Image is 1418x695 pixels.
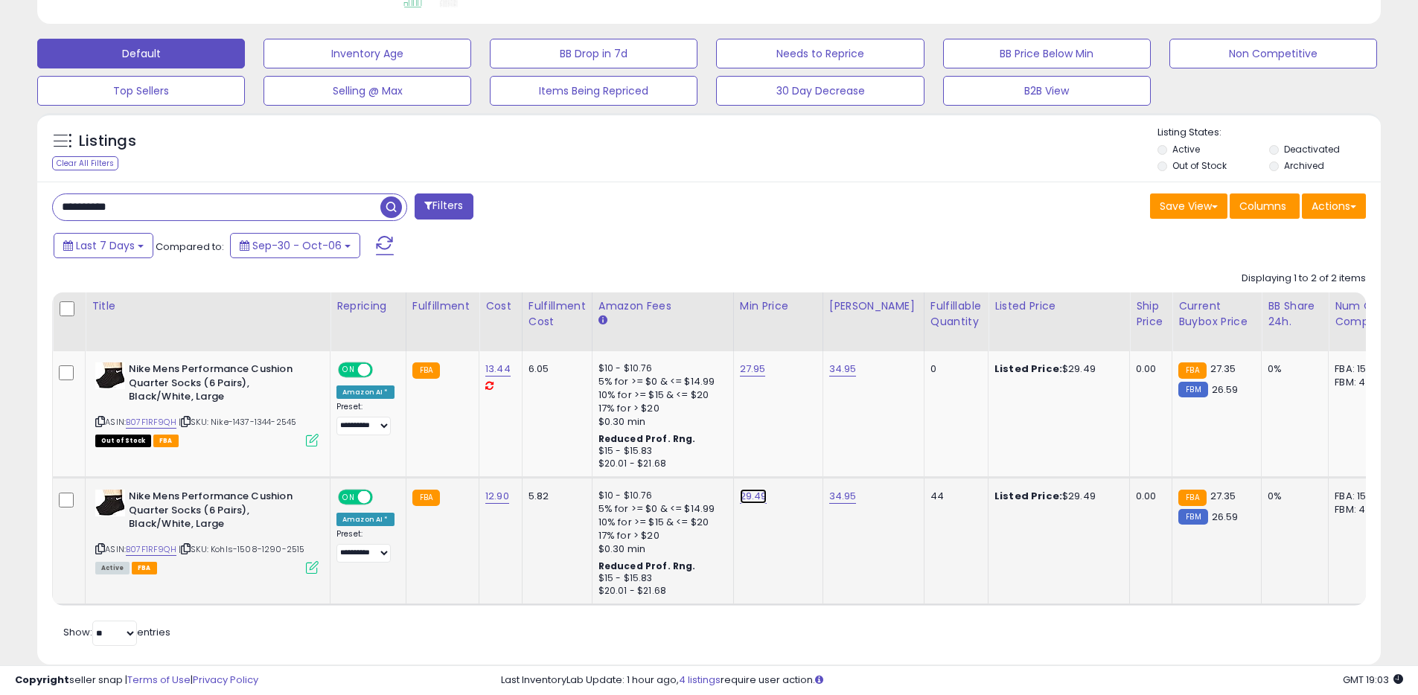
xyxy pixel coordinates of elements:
a: 34.95 [829,489,857,504]
b: Reduced Prof. Rng. [598,560,696,572]
div: $15 - $15.83 [598,445,722,458]
small: FBA [412,362,440,379]
div: Amazon AI * [336,513,395,526]
button: Last 7 Days [54,233,153,258]
div: Displaying 1 to 2 of 2 items [1242,272,1366,286]
button: Save View [1150,193,1227,219]
button: Non Competitive [1169,39,1377,68]
div: seller snap | | [15,673,258,688]
b: Nike Mens Performance Cushion Quarter Socks (6 Pairs), Black/White, Large [129,362,310,408]
div: Listed Price [994,298,1123,314]
div: BB Share 24h. [1268,298,1322,330]
span: Show: entries [63,625,170,639]
div: 17% for > $20 [598,529,722,542]
h5: Listings [79,131,136,152]
div: $20.01 - $21.68 [598,585,722,598]
span: 27.35 [1210,362,1236,376]
b: Nike Mens Performance Cushion Quarter Socks (6 Pairs), Black/White, Large [129,490,310,535]
div: Clear All Filters [52,156,118,170]
img: 5120dym1UTL._SL40_.jpg [95,490,125,516]
div: Cost [485,298,516,314]
div: 5.82 [528,490,581,503]
div: $29.49 [994,362,1118,376]
div: Num of Comp. [1335,298,1389,330]
div: 0.00 [1136,490,1160,503]
div: 0% [1268,490,1317,503]
div: Min Price [740,298,817,314]
div: $10 - $10.76 [598,362,722,375]
span: FBA [132,562,157,574]
div: $29.49 [994,490,1118,503]
div: Fulfillment [412,298,473,314]
div: Last InventoryLab Update: 1 hour ago, require user action. [501,673,1403,688]
button: Default [37,39,245,68]
small: FBM [1178,382,1207,397]
div: $20.01 - $21.68 [598,458,722,470]
div: $0.30 min [598,415,722,429]
div: 17% for > $20 [598,402,722,415]
label: Archived [1284,159,1324,172]
span: Compared to: [156,240,224,254]
span: All listings that are currently out of stock and unavailable for purchase on Amazon [95,435,151,447]
div: Repricing [336,298,400,314]
div: Current Buybox Price [1178,298,1255,330]
div: $0.30 min [598,542,722,556]
div: 6.05 [528,362,581,376]
a: 34.95 [829,362,857,377]
b: Listed Price: [994,489,1062,503]
span: OFF [371,491,395,504]
div: 0.00 [1136,362,1160,376]
a: 27.95 [740,362,766,377]
div: Preset: [336,529,395,563]
div: FBA: 15 [1335,362,1384,376]
div: Ship Price [1136,298,1166,330]
a: 29.49 [740,489,767,504]
div: 10% for >= $15 & <= $20 [598,516,722,529]
small: FBA [1178,362,1206,379]
a: B07F1RF9QH [126,543,176,556]
div: Title [92,298,324,314]
button: Selling @ Max [264,76,471,106]
div: 10% for >= $15 & <= $20 [598,388,722,402]
strong: Copyright [15,673,69,687]
span: 26.59 [1212,510,1239,524]
span: ON [339,491,358,504]
div: 0% [1268,362,1317,376]
span: 2025-10-14 19:03 GMT [1343,673,1403,687]
span: OFF [371,364,395,377]
small: FBM [1178,509,1207,525]
div: Preset: [336,402,395,435]
div: 5% for >= $0 & <= $14.99 [598,502,722,516]
button: Sep-30 - Oct-06 [230,233,360,258]
span: Last 7 Days [76,238,135,253]
a: B07F1RF9QH [126,416,176,429]
span: | SKU: Nike-1437-1344-2545 [179,416,296,428]
img: 5120dym1UTL._SL40_.jpg [95,362,125,389]
a: 13.44 [485,362,511,377]
div: 0 [930,362,977,376]
div: FBM: 4 [1335,376,1384,389]
b: Reduced Prof. Rng. [598,432,696,445]
label: Active [1172,143,1200,156]
div: Amazon Fees [598,298,727,314]
span: Sep-30 - Oct-06 [252,238,342,253]
button: Actions [1302,193,1366,219]
a: Terms of Use [127,673,191,687]
div: Fulfillable Quantity [930,298,982,330]
span: 26.59 [1212,382,1239,397]
a: 12.90 [485,489,509,504]
a: 4 listings [679,673,721,687]
small: Amazon Fees. [598,314,607,327]
a: Privacy Policy [193,673,258,687]
span: ON [339,364,358,377]
div: ASIN: [95,362,319,445]
div: $15 - $15.83 [598,572,722,585]
div: Amazon AI * [336,385,395,399]
b: Listed Price: [994,362,1062,376]
div: 5% for >= $0 & <= $14.99 [598,375,722,388]
button: BB Price Below Min [943,39,1151,68]
div: ASIN: [95,490,319,572]
button: 30 Day Decrease [716,76,924,106]
button: Filters [415,193,473,220]
span: FBA [153,435,179,447]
